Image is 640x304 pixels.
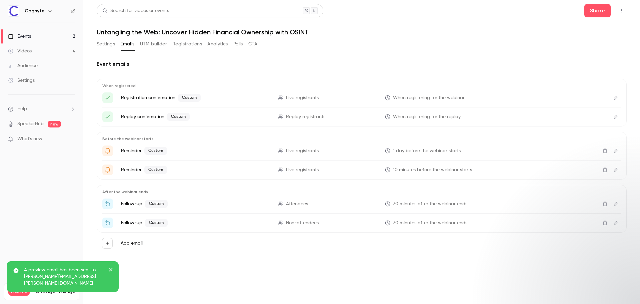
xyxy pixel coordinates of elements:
p: Before the webinar starts [102,136,621,141]
div: Audience [8,62,38,69]
li: Missed it live? Watch the full OSINT deep dive with Dr. Udi Levi [102,218,621,228]
span: Custom [167,113,190,121]
button: Edit [610,92,621,103]
button: Delete [600,165,610,175]
span: 1 day before the webinar starts [393,147,461,155]
div: Search for videos or events [102,7,169,14]
span: Replay registrants [286,113,325,120]
button: Settings [97,39,115,49]
p: Reminder [121,166,270,174]
li: Here's your access link to {{ event_name }}! [102,111,621,122]
span: What's new [17,135,42,142]
button: Share [584,4,611,17]
li: help-dropdown-opener [8,105,75,112]
span: 30 minutes after the webinar ends [393,201,467,208]
label: Add email [121,240,143,247]
button: CTA [248,39,257,49]
p: Replay confirmation [121,113,270,121]
button: UTM builder [140,39,167,49]
span: new [48,121,61,127]
button: Delete [600,145,610,156]
button: Analytics [207,39,228,49]
p: Reminder [121,147,270,155]
p: When registered [102,83,621,88]
h2: Event emails [97,60,627,68]
div: Videos [8,48,32,54]
span: Custom [145,200,168,208]
span: Custom [178,94,201,102]
button: Delete [600,199,610,209]
button: Emails [120,39,134,49]
img: Cognyte [8,6,19,16]
iframe: Noticeable Trigger [67,136,75,142]
span: When registering for the webinar [393,94,465,101]
div: Settings [8,77,35,84]
li: You’re Registered! Access Details for Our Webinar - {{ event_name }}! [102,92,621,103]
span: When registering for the replay [393,113,461,120]
p: After the webinar ends [102,189,621,195]
button: Edit [610,165,621,175]
span: 10 minutes before the webinar starts [393,167,472,174]
span: Live registrants [286,94,319,101]
h6: Cognyte [25,8,45,14]
p: Registration confirmation [121,94,270,102]
span: Custom [144,166,167,174]
button: Delete [600,218,610,228]
button: Edit [610,218,621,228]
span: Custom [144,147,167,155]
span: Non-attendees [286,220,319,227]
p: Follow-up [121,200,270,208]
span: Live registrants [286,147,319,155]
li: Get Ready for '{{ event_name }}{{ event_name }}' tomorrow! [102,145,621,156]
button: Registrations [172,39,202,49]
span: Live registrants [286,167,319,174]
div: Events [8,33,31,40]
span: Help [17,105,27,112]
p: Follow-up [121,219,270,227]
li: Recording: Deep Dive on Shell Companies &amp; UBO Mapping&nbsp; [102,199,621,209]
span: Attendees [286,201,308,208]
button: Edit [610,111,621,122]
h1: Untangling the Web: Uncover Hidden Financial Ownership with OSINT [97,28,627,36]
button: Edit [610,145,621,156]
button: Polls [233,39,243,49]
li: {{ event_name }} is about to go live [102,165,621,175]
button: Edit [610,199,621,209]
span: Custom [145,219,168,227]
a: SpeakerHub [17,120,44,127]
span: 30 minutes after the webinar ends [393,220,467,227]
